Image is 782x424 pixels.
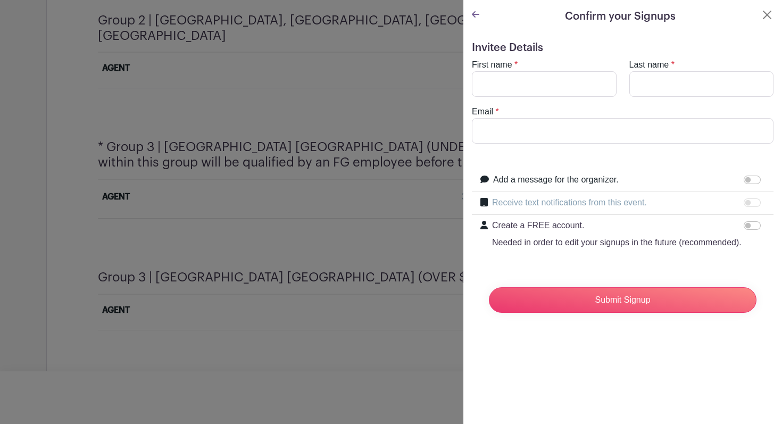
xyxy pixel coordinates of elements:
[492,196,647,209] label: Receive text notifications from this event.
[492,219,742,232] p: Create a FREE account.
[489,287,756,313] input: Submit Signup
[761,9,773,21] button: Close
[472,41,773,54] h5: Invitee Details
[472,59,512,71] label: First name
[565,9,676,24] h5: Confirm your Signups
[629,59,669,71] label: Last name
[493,173,619,186] label: Add a message for the organizer.
[472,105,493,118] label: Email
[492,236,742,249] p: Needed in order to edit your signups in the future (recommended).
